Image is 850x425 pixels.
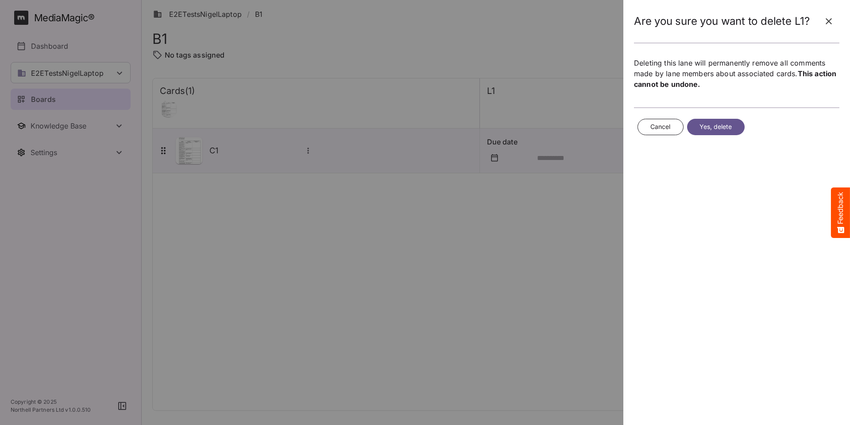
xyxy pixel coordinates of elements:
[831,187,850,238] button: Feedback
[650,121,671,133] span: Cancel
[687,119,745,135] button: Yes, delete
[637,119,684,135] button: Cancel
[699,121,732,133] span: Yes, delete
[634,58,839,90] p: Deleting this lane will permanently remove all comments made by lane members about associated cards.
[634,15,810,28] h2: Are you sure you want to delete L1?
